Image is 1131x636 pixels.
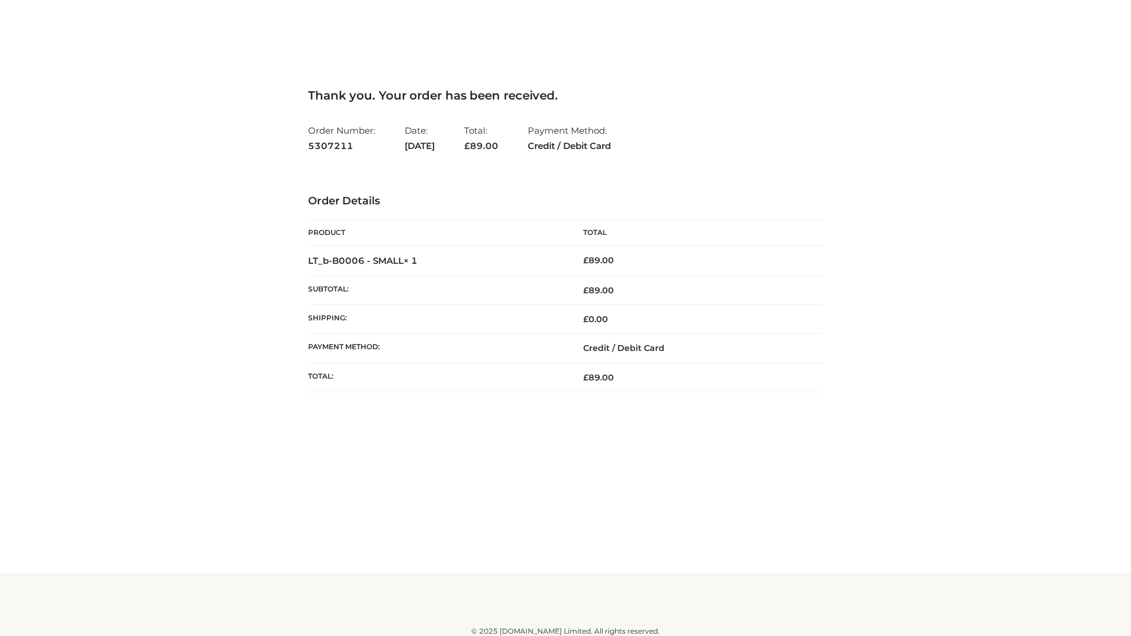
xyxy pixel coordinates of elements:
span: £ [583,314,588,324]
h3: Order Details [308,195,823,208]
strong: LT_b-B0006 - SMALL [308,255,418,266]
li: Total: [464,120,498,156]
th: Subtotal: [308,276,565,304]
strong: Credit / Debit Card [528,138,611,154]
strong: 5307211 [308,138,375,154]
li: Order Number: [308,120,375,156]
span: 89.00 [464,140,498,151]
strong: [DATE] [405,138,435,154]
span: £ [583,372,588,383]
td: Credit / Debit Card [565,334,823,363]
bdi: 89.00 [583,255,614,266]
span: £ [464,140,470,151]
th: Payment method: [308,334,565,363]
th: Shipping: [308,305,565,334]
bdi: 0.00 [583,314,608,324]
span: £ [583,285,588,296]
li: Date: [405,120,435,156]
span: £ [583,255,588,266]
li: Payment Method: [528,120,611,156]
th: Total [565,220,823,246]
strong: × 1 [404,255,418,266]
th: Total: [308,363,565,392]
th: Product [308,220,565,246]
span: 89.00 [583,285,614,296]
span: 89.00 [583,372,614,383]
h3: Thank you. Your order has been received. [308,88,823,102]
